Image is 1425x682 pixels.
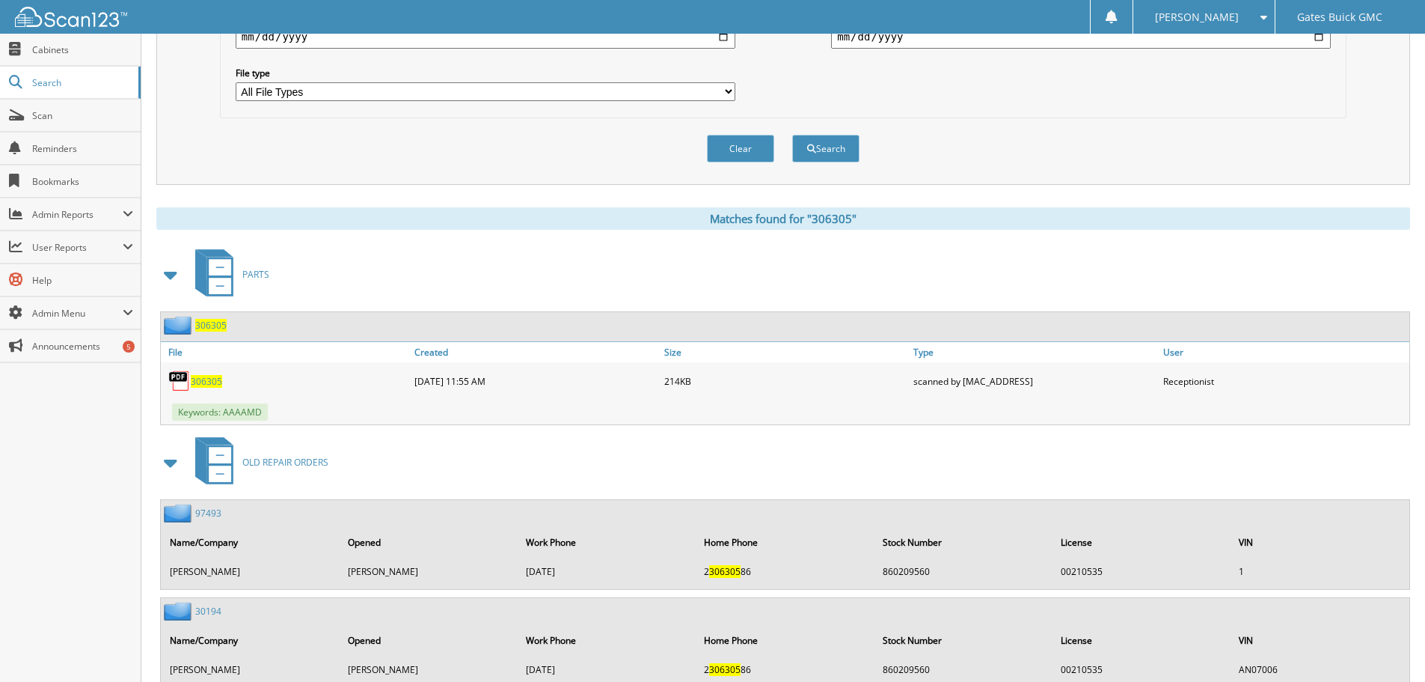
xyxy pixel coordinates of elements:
[661,342,910,362] a: Size
[910,342,1159,362] a: Type
[195,605,221,618] a: 30194
[32,241,123,254] span: User Reports
[709,565,741,578] span: 306305
[1159,366,1409,396] div: Receptionist
[831,25,1331,49] input: end
[411,366,661,396] div: [DATE] 11:55 AM
[32,340,133,353] span: Announcements
[161,342,411,362] a: File
[340,657,517,682] td: [PERSON_NAME]
[340,527,517,558] th: Opened
[172,404,268,421] span: Keywords: AAAAMD
[340,559,517,584] td: [PERSON_NAME]
[1297,13,1382,22] span: Gates Buick GMC
[696,657,873,682] td: 2 86
[661,366,910,396] div: 214KB
[32,109,133,122] span: Scan
[792,135,859,162] button: Search
[156,207,1410,230] div: Matches found for "306305"
[242,268,269,281] span: PARTS
[696,625,873,656] th: Home Phone
[518,657,695,682] td: [DATE]
[32,208,123,221] span: Admin Reports
[518,527,695,558] th: Work Phone
[1231,657,1408,682] td: AN07006
[32,175,133,188] span: Bookmarks
[242,456,328,469] span: OLD REPAIR ORDERS
[186,245,269,304] a: PARTS
[32,142,133,155] span: Reminders
[195,507,221,520] a: 97493
[707,135,774,162] button: Clear
[236,67,735,79] label: File type
[162,559,339,584] td: [PERSON_NAME]
[164,316,195,335] img: folder2.png
[191,375,222,388] a: 306305
[1231,527,1408,558] th: VIN
[1155,13,1239,22] span: [PERSON_NAME]
[910,366,1159,396] div: scanned by [MAC_ADDRESS]
[518,625,695,656] th: Work Phone
[32,307,123,320] span: Admin Menu
[164,602,195,621] img: folder2.png
[1231,559,1408,584] td: 1
[875,559,1052,584] td: 860209560
[1231,625,1408,656] th: VIN
[696,527,873,558] th: Home Phone
[164,504,195,523] img: folder2.png
[32,274,133,287] span: Help
[875,527,1052,558] th: Stock Number
[875,625,1052,656] th: Stock Number
[1053,527,1230,558] th: License
[1350,610,1425,682] iframe: Chat Widget
[168,370,191,392] img: PDF.png
[236,25,735,49] input: start
[340,625,517,656] th: Opened
[518,559,695,584] td: [DATE]
[1053,657,1230,682] td: 00210535
[709,663,741,676] span: 306305
[32,76,131,89] span: Search
[162,657,339,682] td: [PERSON_NAME]
[195,319,227,332] a: 306305
[1053,559,1230,584] td: 00210535
[123,341,135,353] div: 5
[32,43,133,56] span: Cabinets
[186,433,328,492] a: OLD REPAIR ORDERS
[162,527,339,558] th: Name/Company
[1053,625,1230,656] th: License
[162,625,339,656] th: Name/Company
[15,7,127,27] img: scan123-logo-white.svg
[411,342,661,362] a: Created
[1159,342,1409,362] a: User
[696,559,873,584] td: 2 86
[875,657,1052,682] td: 860209560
